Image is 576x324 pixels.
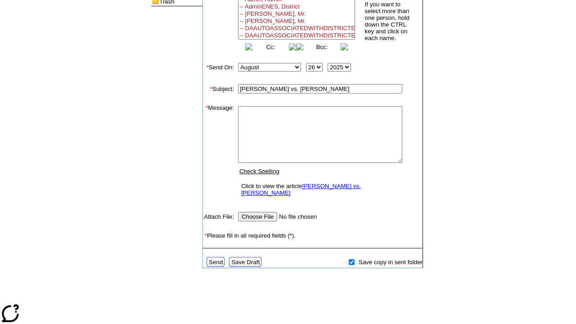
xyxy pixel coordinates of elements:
[203,82,234,95] td: Subject:
[203,232,423,239] td: Please fill in all required fields (*).
[234,7,236,12] img: spacer.gif
[296,43,303,50] img: button_left.png
[203,267,204,268] img: spacer.gif
[203,95,212,104] img: spacer.gif
[203,239,212,248] img: spacer.gif
[203,73,212,82] img: spacer.gif
[239,168,279,175] a: Check Spelling
[239,180,401,198] td: Click to view the article
[203,255,204,256] img: spacer.gif
[231,259,260,265] a: Save Draft
[238,32,355,39] option: -- DAAUTOASSOCIATEDWITHDISTRICTES, DAAUTOASSOCIATEDWITHDISTRICTES
[245,43,252,50] img: button_left.png
[203,261,205,263] img: spacer.gif
[203,223,212,232] img: spacer.gif
[413,276,423,284] img: table_footer_right.gif
[151,276,161,284] img: table_footer_left.gif
[203,210,234,223] td: Attach File:
[203,104,234,201] td: Message:
[341,43,348,50] img: button_right.png
[241,183,361,196] a: [PERSON_NAME] vs. [PERSON_NAME]
[203,61,234,73] td: Send On:
[203,248,210,255] img: spacer.gif
[203,201,212,210] img: spacer.gif
[238,18,355,25] option: -- [PERSON_NAME], Mr.
[356,257,423,267] td: Save copy in sent folder
[238,3,355,10] option: -- AdminENES, District
[289,43,296,50] img: button_right.png
[203,52,212,61] img: spacer.gif
[209,259,223,265] a: Send
[203,256,204,257] img: spacer.gif
[238,25,355,32] option: -- DAAUTOASSOCIATEDWITHDISTRICTEN, DAAUTOASSOCIATEDWITHDISTRICTEN
[238,10,355,18] option: -- [PERSON_NAME], Mr.
[266,44,275,50] a: Cc:
[316,44,328,50] a: Bcc:
[364,0,415,42] td: If you want to select more than one person, hold down the CTRL key and click on each name.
